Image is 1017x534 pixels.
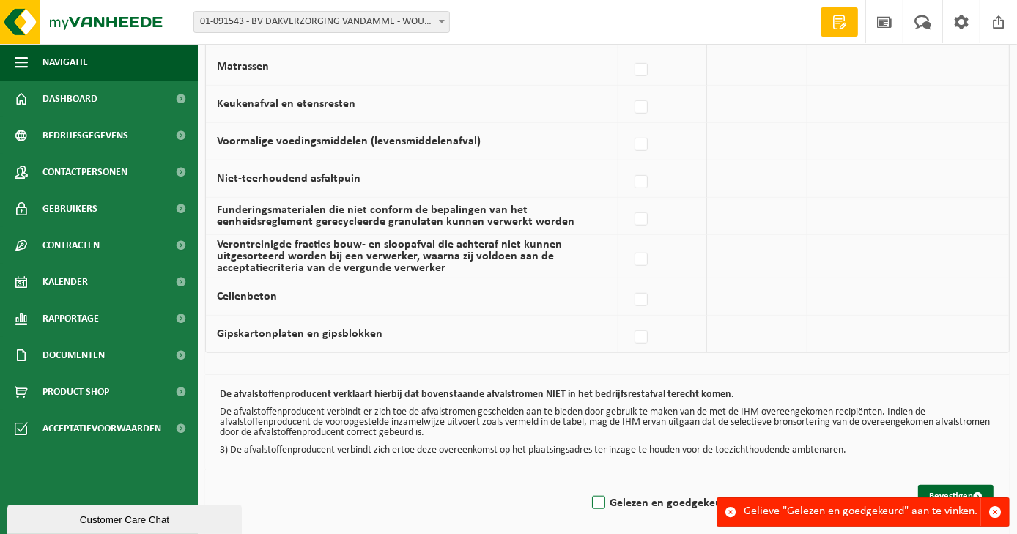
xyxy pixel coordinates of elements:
[42,190,97,227] span: Gebruikers
[220,389,734,400] b: De afvalstoffenproducent verklaart hierbij dat bovenstaande afvalstromen NIET in het bedrijfsrest...
[42,117,128,154] span: Bedrijfsgegevens
[220,445,995,456] p: 3) De afvalstoffenproducent verbindt zich ertoe deze overeenkomst op het plaatsingsadres ter inza...
[7,502,245,534] iframe: chat widget
[42,410,161,447] span: Acceptatievoorwaarden
[42,154,127,190] span: Contactpersonen
[42,44,88,81] span: Navigatie
[217,173,360,185] label: Niet-teerhoudend asfaltpuin
[217,239,562,274] label: Verontreinigde fracties bouw- en sloopafval die achteraf niet kunnen uitgesorteerd worden bij een...
[42,337,105,374] span: Documenten
[42,264,88,300] span: Kalender
[217,98,355,110] label: Keukenafval en etensresten
[589,492,895,514] label: Gelezen en goedgekeurd door op [DATE]
[194,12,449,32] span: 01-091543 - BV DAKVERZORGING VANDAMME - WOUMEN
[42,227,100,264] span: Contracten
[42,374,109,410] span: Product Shop
[217,61,269,73] label: Matrassen
[42,81,97,117] span: Dashboard
[193,11,450,33] span: 01-091543 - BV DAKVERZORGING VANDAMME - WOUMEN
[217,204,574,228] label: Funderingsmaterialen die niet conform de bepalingen van het eenheidsreglement gerecycleerde granu...
[220,407,995,438] p: De afvalstoffenproducent verbindt er zich toe de afvalstromen gescheiden aan te bieden door gebru...
[217,136,481,147] label: Voormalige voedingsmiddelen (levensmiddelenafval)
[744,498,980,526] div: Gelieve "Gelezen en goedgekeurd" aan te vinken.
[217,328,382,340] label: Gipskartonplaten en gipsblokken
[42,300,99,337] span: Rapportage
[217,291,277,303] label: Cellenbeton
[918,485,994,508] button: Bevestigen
